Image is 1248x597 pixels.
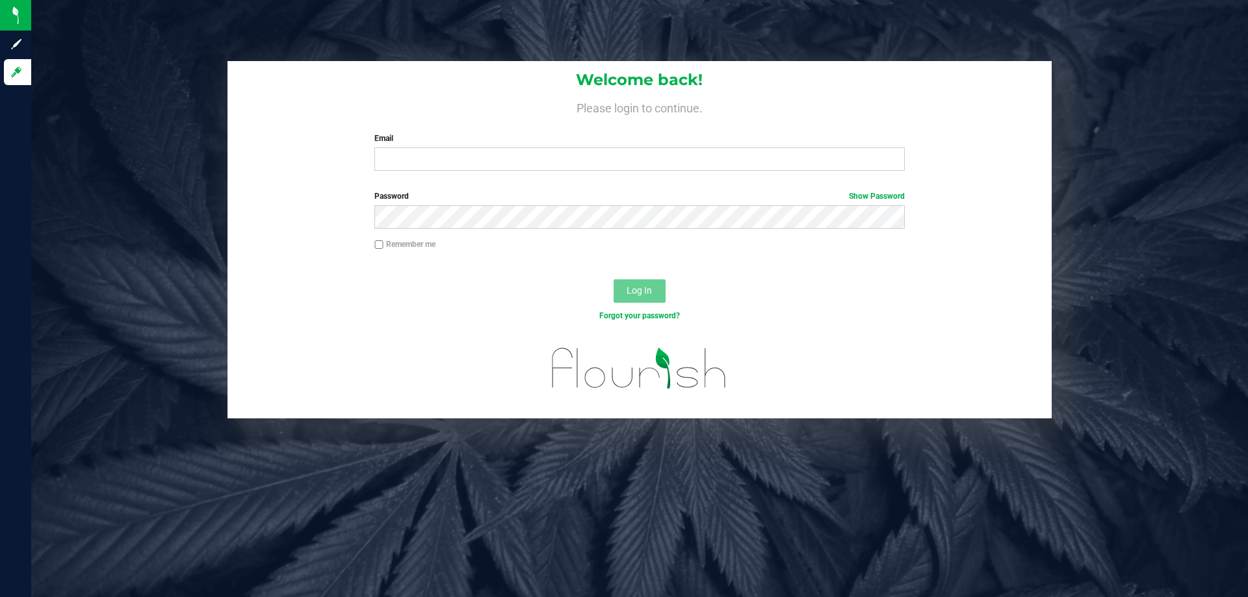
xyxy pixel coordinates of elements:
[10,38,23,51] inline-svg: Sign up
[849,192,905,201] a: Show Password
[227,71,1052,88] h1: Welcome back!
[10,66,23,79] inline-svg: Log in
[374,192,409,201] span: Password
[627,285,652,296] span: Log In
[374,133,904,144] label: Email
[374,238,435,250] label: Remember me
[599,311,680,320] a: Forgot your password?
[614,279,666,303] button: Log In
[374,240,383,249] input: Remember me
[536,335,742,401] img: flourish_logo.svg
[227,99,1052,114] h4: Please login to continue.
